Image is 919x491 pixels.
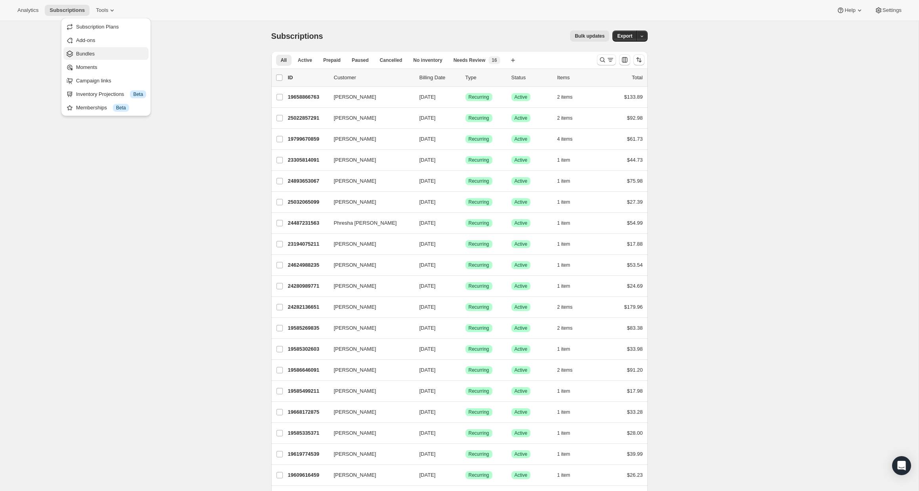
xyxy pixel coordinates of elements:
[627,241,643,247] span: $17.88
[469,262,489,268] span: Recurring
[469,115,489,121] span: Recurring
[557,155,579,166] button: 1 item
[17,7,38,13] span: Analytics
[413,57,442,63] span: No inventory
[329,238,408,250] button: [PERSON_NAME]
[419,472,436,478] span: [DATE]
[334,261,376,269] span: [PERSON_NAME]
[515,178,528,184] span: Active
[334,387,376,395] span: [PERSON_NAME]
[557,218,579,229] button: 1 item
[515,220,528,226] span: Active
[380,57,402,63] span: Cancelled
[288,135,328,143] p: 19799670859
[76,37,95,43] span: Add-ons
[845,7,855,13] span: Help
[515,388,528,394] span: Active
[288,197,643,208] div: 25032065099[PERSON_NAME][DATE]SuccessRecurringSuccessActive1 item$27.39
[515,430,528,436] span: Active
[469,304,489,310] span: Recurring
[334,219,397,227] span: Phresha [PERSON_NAME]
[352,57,369,63] span: Paused
[329,322,408,334] button: [PERSON_NAME]
[557,407,579,418] button: 1 item
[329,385,408,397] button: [PERSON_NAME]
[76,104,146,112] div: Memberships
[329,406,408,418] button: [PERSON_NAME]
[329,175,408,187] button: [PERSON_NAME]
[329,154,408,166] button: [PERSON_NAME]
[288,323,643,334] div: 19585269835[PERSON_NAME][DATE]SuccessRecurringSuccessActive2 items$83.38
[419,157,436,163] span: [DATE]
[465,74,505,82] div: Type
[288,471,328,479] p: 19609616459
[334,450,376,458] span: [PERSON_NAME]
[511,74,551,82] p: Status
[892,456,911,475] div: Open Intercom Messenger
[469,325,489,331] span: Recurring
[288,303,328,311] p: 24282136651
[515,94,528,100] span: Active
[557,157,570,163] span: 1 item
[76,64,97,70] span: Moments
[515,262,528,268] span: Active
[329,343,408,355] button: [PERSON_NAME]
[469,94,489,100] span: Recurring
[557,283,570,289] span: 1 item
[329,196,408,208] button: [PERSON_NAME]
[334,303,376,311] span: [PERSON_NAME]
[557,262,570,268] span: 1 item
[515,304,528,310] span: Active
[116,105,126,111] span: Beta
[63,101,149,114] button: Memberships
[515,451,528,457] span: Active
[624,94,643,100] span: $133.89
[557,176,579,187] button: 1 item
[557,472,570,478] span: 1 item
[288,176,643,187] div: 24893653067[PERSON_NAME][DATE]SuccessRecurringSuccessActive1 item$75.98
[63,88,149,100] button: Inventory Projections
[329,469,408,481] button: [PERSON_NAME]
[557,386,579,397] button: 1 item
[50,7,85,13] span: Subscriptions
[557,430,570,436] span: 1 item
[557,134,582,145] button: 4 items
[617,33,632,39] span: Export
[91,5,121,16] button: Tools
[627,115,643,121] span: $92.98
[334,198,376,206] span: [PERSON_NAME]
[557,344,579,355] button: 1 item
[515,283,528,289] span: Active
[469,283,489,289] span: Recurring
[288,387,328,395] p: 19585499211
[515,157,528,163] span: Active
[870,5,906,16] button: Settings
[63,74,149,87] button: Campaign links
[133,91,143,97] span: Beta
[627,136,643,142] span: $61.73
[627,283,643,289] span: $24.69
[288,366,328,374] p: 19586646091
[419,409,436,415] span: [DATE]
[288,345,328,353] p: 19585302603
[557,260,579,271] button: 1 item
[557,346,570,352] span: 1 item
[288,74,328,82] p: ID
[469,367,489,373] span: Recurring
[288,344,643,355] div: 19585302603[PERSON_NAME][DATE]SuccessRecurringSuccessActive1 item$33.98
[627,430,643,436] span: $28.00
[627,409,643,415] span: $33.28
[288,92,643,103] div: 19658866763[PERSON_NAME][DATE]SuccessRecurringSuccessActive2 items$133.89
[271,32,323,40] span: Subscriptions
[334,114,376,122] span: [PERSON_NAME]
[329,301,408,313] button: [PERSON_NAME]
[515,367,528,373] span: Active
[288,239,643,250] div: 23194075211[PERSON_NAME][DATE]SuccessRecurringSuccessActive1 item$17.88
[288,218,643,229] div: 24487231563Phresha [PERSON_NAME][DATE]SuccessRecurringSuccessActive1 item$54.99
[76,24,119,30] span: Subscription Plans
[288,219,328,227] p: 24487231563
[557,241,570,247] span: 1 item
[63,20,149,33] button: Subscription Plans
[515,472,528,478] span: Active
[557,220,570,226] span: 1 item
